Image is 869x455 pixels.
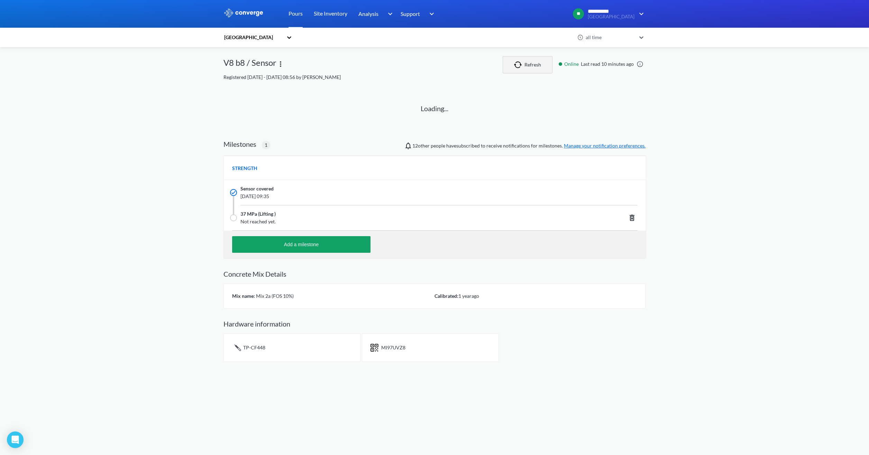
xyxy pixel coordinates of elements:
[240,210,276,218] span: 37 MPa (Lifting )
[458,293,479,299] span: 1 year ago
[577,34,584,41] img: icon-clock.svg
[7,431,24,448] div: Open Intercom Messenger
[383,10,394,18] img: downArrow.svg
[240,193,554,200] span: [DATE] 09:35
[240,185,274,193] span: Sensor covered
[401,9,420,18] span: Support
[421,103,448,114] p: Loading...
[223,140,256,148] h2: Milestones
[223,34,283,41] div: [GEOGRAPHIC_DATA]
[514,61,524,68] img: icon-refresh.svg
[276,60,285,68] img: more.svg
[232,293,255,299] span: Mix name:
[371,344,378,352] img: icon-short-text.svg
[232,164,257,172] span: STRENGTH
[425,10,436,18] img: downArrow.svg
[412,142,646,150] span: people have subscribed to receive notifications for milestones.
[265,141,267,149] span: 1
[232,342,243,353] img: icon-tail.svg
[223,56,276,73] div: V8 b8 / Sensor
[564,60,581,68] span: Online
[223,270,646,278] h2: Concrete Mix Details
[381,345,405,350] span: MI97UVZ8
[223,74,341,80] span: Registered [DATE] - [DATE] 08:56 by [PERSON_NAME]
[232,236,371,253] button: Add a milestone
[555,60,646,68] div: Last read 10 minutes ago
[223,8,264,17] img: logo_ewhite.svg
[503,56,552,73] button: Refresh
[404,142,412,150] img: notifications-icon.svg
[412,143,430,149] span: Jonathan Paul, Bailey Bright, Mircea Zagrean, Alaa Bouayed, Conor Owens, Liliana Cortina, Cyrene ...
[358,9,378,18] span: Analysis
[584,34,636,41] div: all time
[240,218,554,225] span: Not reached yet.
[243,345,265,350] span: TP-CF448
[564,143,646,149] a: Manage your notification preferences.
[434,293,458,299] span: Calibrated:
[223,320,646,328] h2: Hardware information
[255,293,294,299] span: Mix 2a (FOS 10%)
[634,10,646,18] img: downArrow.svg
[588,14,634,19] span: [GEOGRAPHIC_DATA]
